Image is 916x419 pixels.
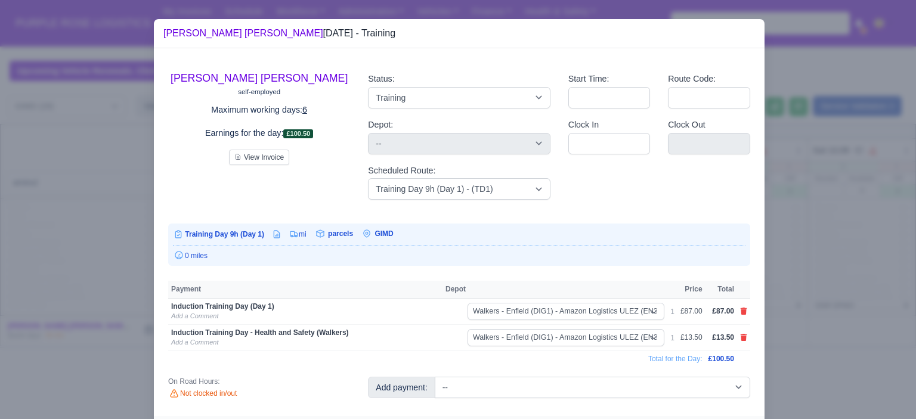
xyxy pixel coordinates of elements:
[568,72,609,86] label: Start Time:
[670,333,674,343] div: 1
[668,118,705,132] label: Clock Out
[368,377,435,398] div: Add payment:
[168,126,350,140] p: Earnings for the day:
[708,355,734,363] span: £100.50
[168,389,350,399] div: Not clocked in/out
[568,118,599,132] label: Clock In
[375,229,393,238] span: GIMD
[712,333,734,342] span: £13.50
[668,72,716,86] label: Route Code:
[302,105,307,114] u: 6
[171,302,440,311] div: Induction Training Day (Day 1)
[168,281,442,299] th: Payment
[171,312,218,319] a: Add a Comment
[283,129,313,138] span: £100.50
[328,229,353,238] span: parcels
[282,228,307,240] td: mi
[238,88,280,95] small: self-employed
[173,250,745,261] div: 0 miles
[705,281,737,299] th: Total
[163,26,395,41] div: [DATE] - Training
[648,355,703,363] span: Total for the Day:
[229,150,289,165] button: View Invoice
[368,118,393,132] label: Depot:
[368,164,435,178] label: Scheduled Route:
[670,307,674,316] div: 1
[856,362,916,419] iframe: Chat Widget
[163,28,323,38] a: [PERSON_NAME] [PERSON_NAME]
[171,328,440,337] div: Induction Training Day - Health and Safety (Walkers)
[677,325,705,351] td: £13.50
[185,230,264,238] span: Training Day 9h (Day 1)
[712,307,734,315] span: £87.00
[368,72,394,86] label: Status:
[168,377,350,386] div: On Road Hours:
[677,299,705,325] td: £87.00
[171,339,218,346] a: Add a Comment
[171,72,348,84] a: [PERSON_NAME] [PERSON_NAME]
[168,103,350,117] p: Maximum working days:
[677,281,705,299] th: Price
[442,281,667,299] th: Depot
